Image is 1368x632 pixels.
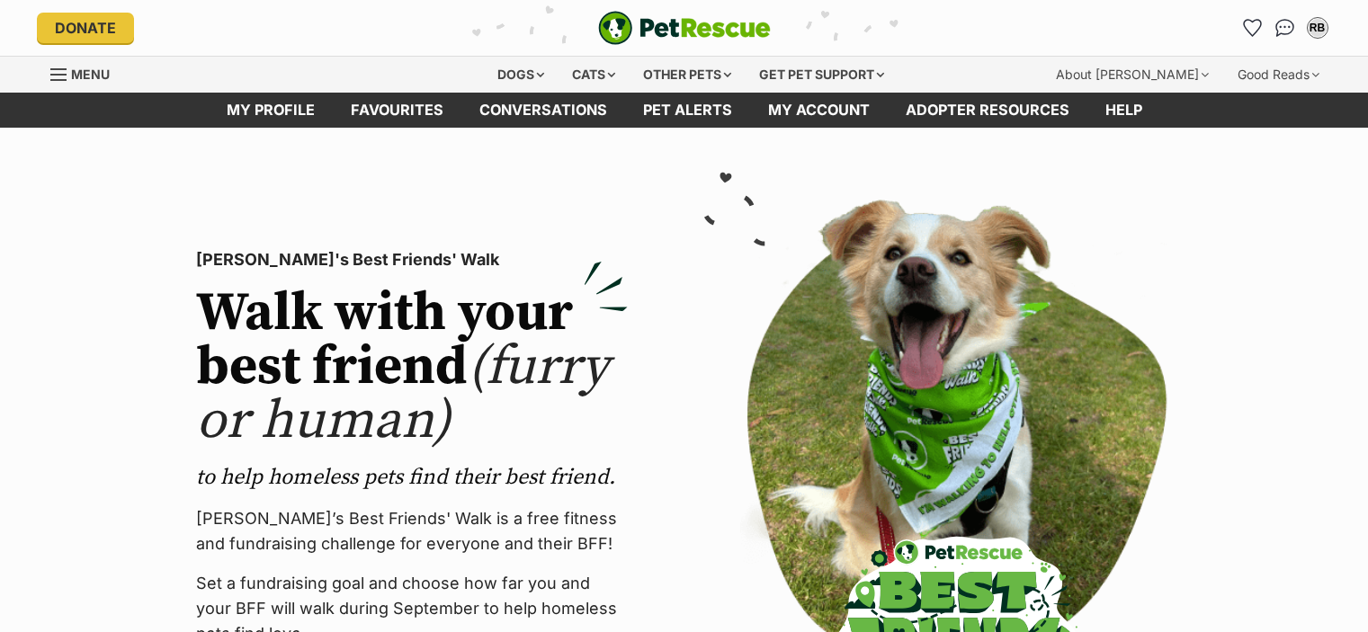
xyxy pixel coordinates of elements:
[888,93,1087,128] a: Adopter resources
[209,93,333,128] a: My profile
[196,506,628,556] p: [PERSON_NAME]’s Best Friends' Walk is a free fitness and fundraising challenge for everyone and t...
[747,57,897,93] div: Get pet support
[196,334,609,455] span: (furry or human)
[750,93,888,128] a: My account
[598,11,771,45] a: PetRescue
[1303,13,1332,42] button: My account
[1087,93,1160,128] a: Help
[625,93,750,128] a: Pet alerts
[71,67,110,82] span: Menu
[1271,13,1300,42] a: Conversations
[630,57,744,93] div: Other pets
[37,13,134,43] a: Donate
[196,287,628,449] h2: Walk with your best friend
[196,463,628,492] p: to help homeless pets find their best friend.
[1238,13,1332,42] ul: Account quick links
[1043,57,1221,93] div: About [PERSON_NAME]
[196,247,628,272] p: [PERSON_NAME]'s Best Friends' Walk
[1238,13,1267,42] a: Favourites
[461,93,625,128] a: conversations
[598,11,771,45] img: logo-e224e6f780fb5917bec1dbf3a21bbac754714ae5b6737aabdf751b685950b380.svg
[559,57,628,93] div: Cats
[1275,19,1294,37] img: chat-41dd97257d64d25036548639549fe6c8038ab92f7586957e7f3b1b290dea8141.svg
[485,57,557,93] div: Dogs
[1225,57,1332,93] div: Good Reads
[333,93,461,128] a: Favourites
[1309,19,1327,37] div: RB
[50,57,122,89] a: Menu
